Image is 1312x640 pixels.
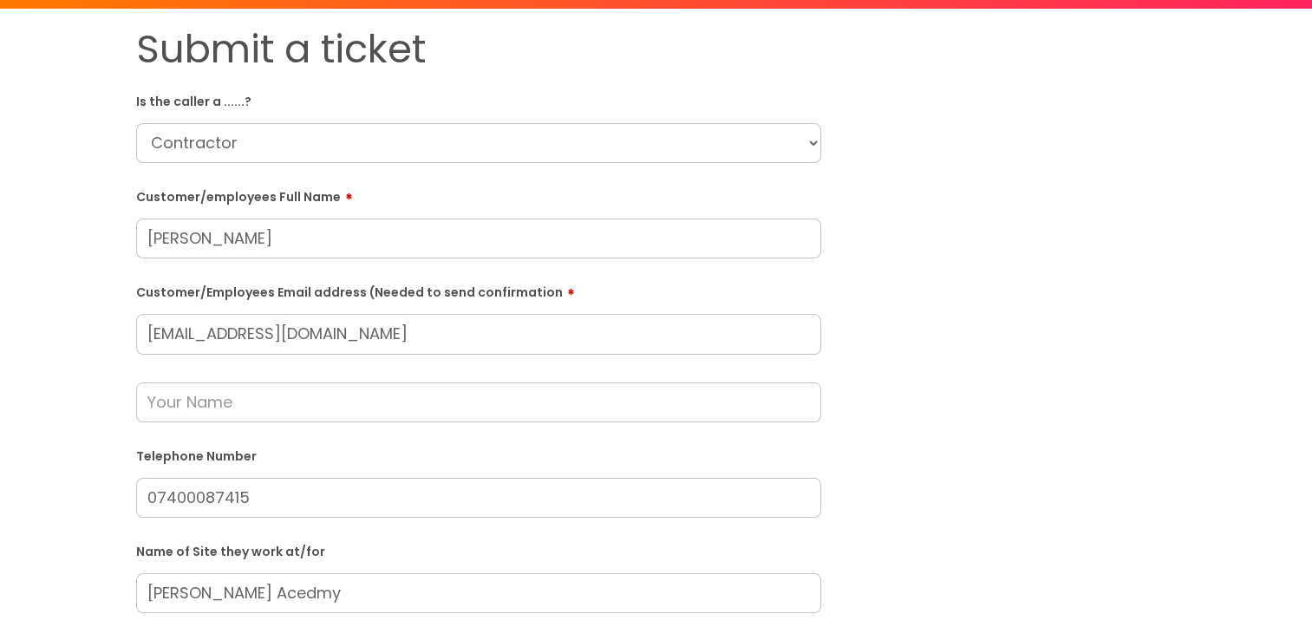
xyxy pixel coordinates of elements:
label: Customer/Employees Email address (Needed to send confirmation [136,279,821,300]
input: Email [136,314,821,354]
input: Your Name [136,382,821,422]
label: Is the caller a ......? [136,91,821,109]
label: Telephone Number [136,446,821,464]
h1: Submit a ticket [136,26,821,73]
label: Name of Site they work at/for [136,541,821,559]
label: Customer/employees Full Name [136,184,821,205]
